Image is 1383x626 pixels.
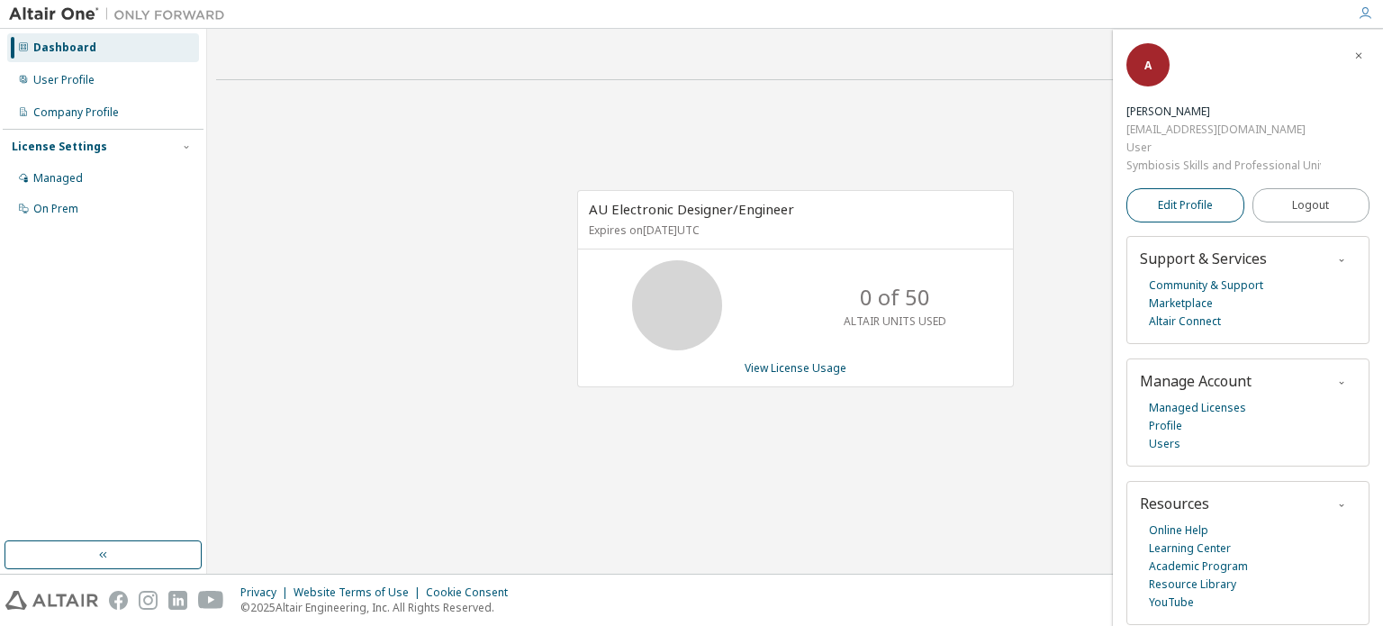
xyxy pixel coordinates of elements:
[1149,399,1246,417] a: Managed Licenses
[139,591,158,610] img: instagram.svg
[1126,188,1244,222] a: Edit Profile
[1292,196,1329,214] span: Logout
[1149,295,1213,313] a: Marketplace
[5,591,98,610] img: altair_logo.svg
[240,600,519,615] p: © 2025 Altair Engineering, Inc. All Rights Reserved.
[844,313,946,329] p: ALTAIR UNITS USED
[1149,313,1221,331] a: Altair Connect
[1149,540,1231,558] a: Learning Center
[33,105,119,120] div: Company Profile
[860,282,930,313] p: 0 of 50
[198,591,224,610] img: youtube.svg
[1149,522,1208,540] a: Online Help
[168,591,187,610] img: linkedin.svg
[33,73,95,87] div: User Profile
[1126,157,1321,175] div: Symbiosis Skills and Professional University
[109,591,128,610] img: facebook.svg
[33,171,83,186] div: Managed
[1140,249,1267,268] span: Support & Services
[33,41,96,55] div: Dashboard
[1126,121,1321,139] div: [EMAIL_ADDRESS][DOMAIN_NAME]
[1140,371,1252,391] span: Manage Account
[1144,58,1152,73] span: A
[240,585,294,600] div: Privacy
[1252,188,1370,222] button: Logout
[589,200,794,218] span: AU Electronic Designer/Engineer
[589,222,998,238] p: Expires on [DATE] UTC
[1149,417,1182,435] a: Profile
[1149,558,1248,576] a: Academic Program
[9,5,234,23] img: Altair One
[1126,139,1321,157] div: User
[1149,594,1194,612] a: YouTube
[294,585,426,600] div: Website Terms of Use
[745,360,846,376] a: View License Usage
[1140,494,1209,513] span: Resources
[1149,277,1263,295] a: Community & Support
[1158,198,1213,213] span: Edit Profile
[426,585,519,600] div: Cookie Consent
[1126,103,1321,121] div: Anjali A
[12,140,107,154] div: License Settings
[1149,576,1236,594] a: Resource Library
[33,202,78,216] div: On Prem
[1149,435,1180,453] a: Users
